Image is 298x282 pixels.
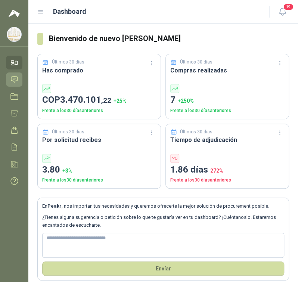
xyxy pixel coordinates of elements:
[170,107,284,114] p: Frente a los 30 días anteriores
[42,163,156,177] p: 3.80
[42,93,156,107] p: COP
[42,107,156,114] p: Frente a los 30 días anteriores
[178,98,194,104] span: + 250 %
[60,94,111,105] span: 3.470.101
[42,135,156,145] h3: Por solicitud recibes
[62,168,72,174] span: + 3 %
[170,135,284,145] h3: Tiempo de adjudicación
[180,128,212,136] p: Últimos 30 días
[170,66,284,75] h3: Compras realizadas
[42,177,156,184] p: Frente a los 30 días anteriores
[283,3,294,10] span: 19
[42,214,284,229] p: ¿Tienes alguna sugerencia o petición sobre lo que te gustaría ver en tu dashboard? ¡Cuéntanoslo! ...
[114,98,127,104] span: + 25 %
[276,5,289,19] button: 19
[9,9,20,18] img: Logo peakr
[47,203,62,209] b: Peakr
[7,27,21,41] img: Company Logo
[101,96,111,105] span: ,22
[170,163,284,177] p: 1.86 días
[52,128,84,136] p: Últimos 30 días
[170,93,284,107] p: 7
[49,33,289,44] h3: Bienvenido de nuevo [PERSON_NAME]
[42,261,284,276] button: Envíar
[170,177,284,184] p: Frente a los 30 días anteriores
[180,59,212,66] p: Últimos 30 días
[210,168,223,174] span: 272 %
[52,59,84,66] p: Últimos 30 días
[42,202,284,210] p: En , nos importan tus necesidades y queremos ofrecerte la mejor solución de procurement posible.
[53,6,86,17] h1: Dashboard
[42,66,156,75] h3: Has comprado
